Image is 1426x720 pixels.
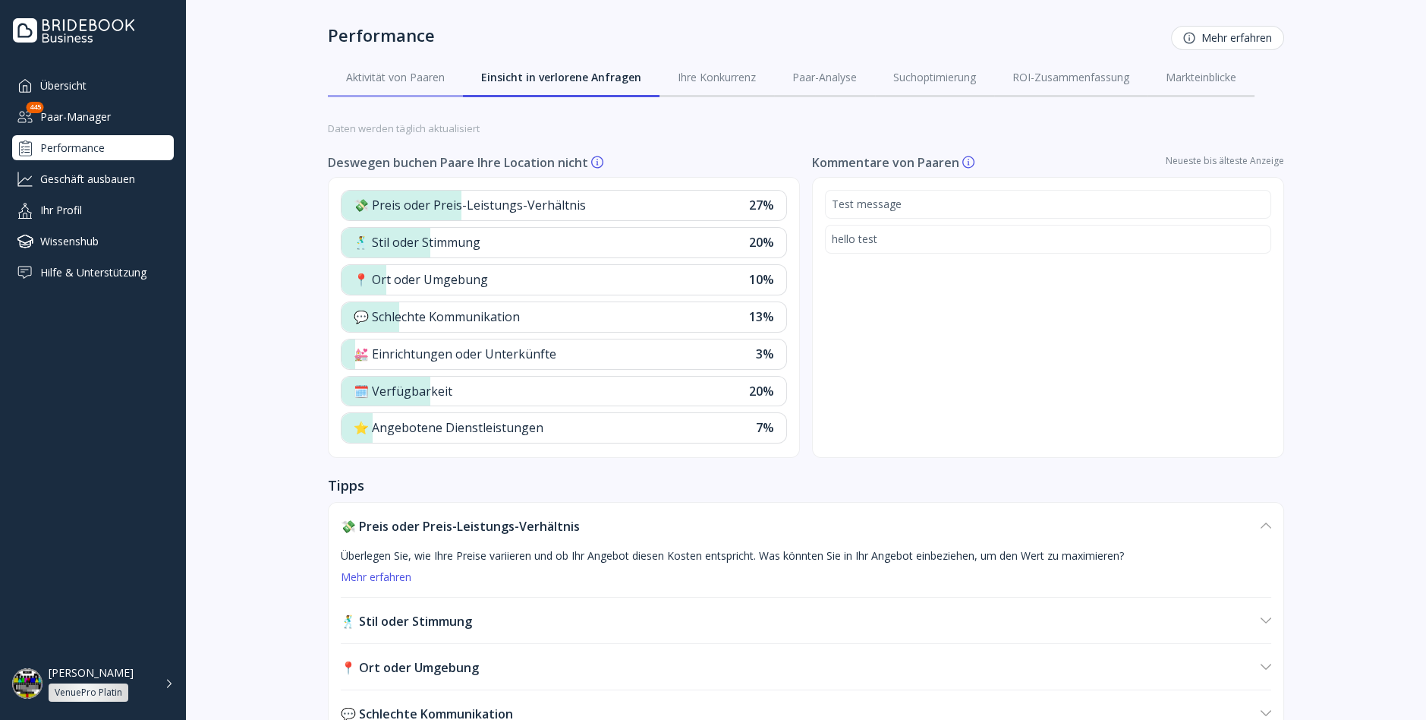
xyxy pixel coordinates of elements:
div: Deswegen buchen Paare Ihre Location nicht [328,154,588,172]
div: [PERSON_NAME] [49,666,134,680]
div: Aktivität von Paaren [346,70,445,85]
img: dpr=2,fit=cover,g=face,w=48,h=48 [12,668,42,699]
a: Ihr Profil [12,197,174,223]
div: Kommentare von Paaren [812,154,959,172]
div: Tipps [328,476,1284,496]
div: 🕺 Stil oder Stimmung [341,614,1254,629]
div: 3% [756,346,774,363]
a: Wissenshub [12,229,174,254]
div: 27% [749,197,774,214]
div: 13% [749,308,774,326]
a: Paar-Manager445 [12,104,174,129]
div: 10% [749,271,774,289]
a: Performance [12,135,174,160]
a: Paar-Analyse [774,58,875,97]
div: ROI-Zusammenfassung [1012,70,1129,85]
iframe: Chat Widget [1350,647,1426,720]
div: 💸 Preis oder Preis-Leistungs-Verhältnis [354,197,586,214]
div: Paar-Analyse [792,70,857,85]
a: Geschäft ausbauen [12,166,174,191]
a: Ihre Konkurrenz [659,58,774,97]
div: Performance [328,24,435,46]
a: Markteinblicke [1147,58,1254,97]
a: ROI-Zusammenfassung [994,58,1147,97]
div: 445 [27,102,44,113]
div: 📍 Ort oder Umgebung [341,660,1254,675]
div: 7% [756,419,774,437]
a: Aktivität von Paaren [328,58,463,97]
a: Suchoptimierung [875,58,994,97]
div: Paar-Manager [12,104,174,129]
div: Markteinblicke [1166,70,1236,85]
a: Übersicht [12,73,174,98]
div: 💬 Schlechte Kommunikation [354,308,520,326]
a: Mehr erfahren [341,570,1271,585]
div: 💒 Einrichtungen oder Unterkünfte [354,346,556,363]
div: VenuePro Platin [55,687,122,699]
a: Einsicht in verlorene Anfragen [463,58,659,97]
button: Mehr erfahren [1171,26,1284,50]
div: Test message [825,190,1271,219]
div: Ihre Konkurrenz [678,70,756,85]
div: 20% [749,234,774,251]
div: Überlegen Sie, wie Ihre Preise variieren und ob Ihr Angebot diesen Kosten entspricht. Was könnten... [341,548,1271,564]
div: Suchoptimierung [893,70,976,85]
div: ⭐ Angebotene Dienstleistungen [354,419,543,437]
div: Neueste bis älteste Anzeige [1166,154,1284,172]
div: 20% [749,383,774,400]
div: hello test [825,225,1271,254]
a: Hilfe & Unterstützung [12,260,174,285]
div: Daten werden täglich aktualisiert [328,122,480,136]
div: 💸 Preis oder Preis-Leistungs-Verhältnis [341,519,1254,534]
div: Mehr erfahren [1183,32,1272,44]
div: Einsicht in verlorene Anfragen [481,70,641,85]
div: 📍 Ort oder Umgebung [354,271,488,289]
div: 🕺 Stil oder Stimmung [354,234,480,251]
div: 🗓️ Verfügbarkeit [354,383,452,400]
